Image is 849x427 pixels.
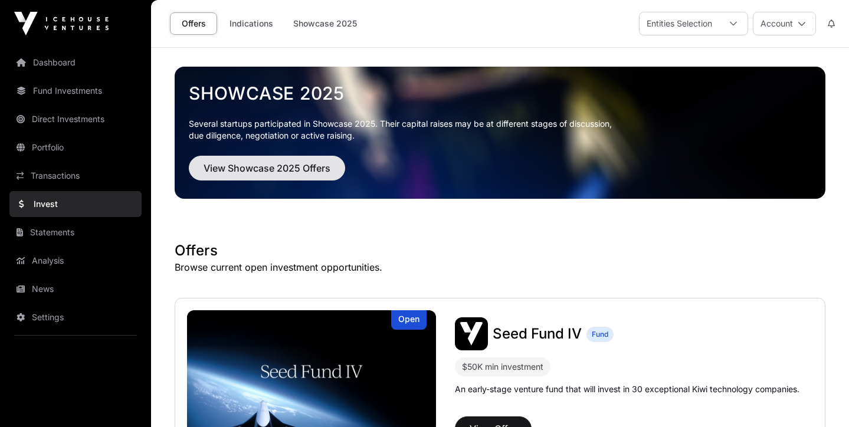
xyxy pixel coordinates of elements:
[493,325,582,342] span: Seed Fund IV
[204,161,330,175] span: View Showcase 2025 Offers
[175,241,825,260] h1: Offers
[753,12,816,35] button: Account
[175,260,825,274] p: Browse current open investment opportunities.
[189,156,345,180] button: View Showcase 2025 Offers
[175,67,825,199] img: Showcase 2025
[455,383,799,395] p: An early-stage venture fund that will invest in 30 exceptional Kiwi technology companies.
[9,304,142,330] a: Settings
[9,219,142,245] a: Statements
[189,118,811,142] p: Several startups participated in Showcase 2025. Their capital raises may be at different stages o...
[9,248,142,274] a: Analysis
[9,50,142,75] a: Dashboard
[493,324,582,343] a: Seed Fund IV
[790,370,849,427] iframe: Chat Widget
[9,276,142,302] a: News
[9,78,142,104] a: Fund Investments
[9,106,142,132] a: Direct Investments
[462,360,543,374] div: $50K min investment
[455,317,488,350] img: Seed Fund IV
[170,12,217,35] a: Offers
[640,12,719,35] div: Entities Selection
[592,330,608,339] span: Fund
[189,83,811,104] a: Showcase 2025
[9,163,142,189] a: Transactions
[9,134,142,160] a: Portfolio
[286,12,365,35] a: Showcase 2025
[14,12,109,35] img: Icehouse Ventures Logo
[9,191,142,217] a: Invest
[455,357,550,376] div: $50K min investment
[222,12,281,35] a: Indications
[189,167,345,179] a: View Showcase 2025 Offers
[391,310,427,330] div: Open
